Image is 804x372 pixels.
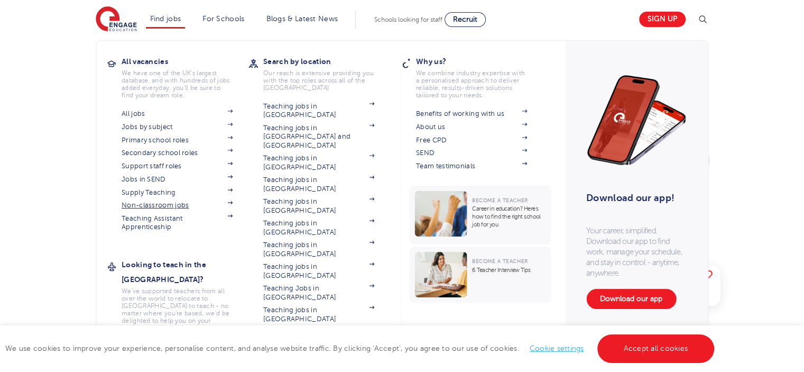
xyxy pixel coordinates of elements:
p: We have one of the UK's largest database. and with hundreds of jobs added everyday. you'll be sur... [122,69,233,99]
a: Accept all cookies [597,334,715,363]
a: All vacanciesWe have one of the UK's largest database. and with hundreds of jobs added everyday. ... [122,54,248,99]
a: Teaching jobs in [GEOGRAPHIC_DATA] [263,176,374,193]
a: Search by locationOur reach is extensive providing you with the top roles across all of the [GEOG... [263,54,390,92]
a: Teaching jobs in [GEOGRAPHIC_DATA] [263,262,374,280]
a: Teaching Assistant Apprenticeship [122,214,233,232]
span: Become a Teacher [472,197,528,203]
a: All jobs [122,110,233,118]
a: SEND [416,149,527,157]
a: Teaching jobs in [GEOGRAPHIC_DATA] [263,241,374,258]
a: For Schools [202,15,244,23]
h3: Looking to teach in the [GEOGRAPHIC_DATA]? [122,257,248,287]
span: We use cookies to improve your experience, personalise content, and analyse website traffic. By c... [5,344,717,352]
span: Schools looking for staff [374,16,442,23]
a: Teaching Jobs in [GEOGRAPHIC_DATA] [263,284,374,302]
a: Sign up [639,12,686,27]
h3: Download our app! [586,186,682,210]
h3: Search by location [263,54,390,69]
h3: Why us? [416,54,543,69]
a: Recruit [445,12,486,27]
a: Cookie settings [530,344,584,352]
a: Free CPD [416,136,527,144]
a: Download our app [586,289,676,309]
p: Our reach is extensive providing you with the top roles across all of the [GEOGRAPHIC_DATA] [263,69,374,92]
p: Career in education? Here’s how to find the right school job for you [472,205,546,229]
a: Support staff roles [122,162,233,170]
p: We've supported teachers from all over the world to relocate to [GEOGRAPHIC_DATA] to teach - no m... [122,287,233,332]
p: 6 Teacher Interview Tips [472,266,546,274]
h3: All vacancies [122,54,248,69]
a: Teaching jobs in [GEOGRAPHIC_DATA] [263,219,374,237]
a: Teaching jobs in [GEOGRAPHIC_DATA] [263,102,374,120]
a: Teaching jobs in [GEOGRAPHIC_DATA] [263,306,374,323]
a: Primary school roles [122,136,233,144]
a: Supply Teaching [122,188,233,197]
a: Teaching jobs in [GEOGRAPHIC_DATA] [263,197,374,215]
a: Find jobs [150,15,181,23]
a: Looking to teach in the [GEOGRAPHIC_DATA]?We've supported teachers from all over the world to rel... [122,257,248,332]
a: Why us?We combine industry expertise with a personalised approach to deliver reliable, results-dr... [416,54,543,99]
p: We combine industry expertise with a personalised approach to deliver reliable, results-driven so... [416,69,527,99]
p: Your career, simplified. Download our app to find work, manage your schedule, and stay in control... [586,225,687,278]
a: About us [416,123,527,131]
a: Blogs & Latest News [266,15,338,23]
span: Become a Teacher [472,258,528,264]
img: Engage Education [96,6,137,33]
a: Secondary school roles [122,149,233,157]
a: Jobs by subject [122,123,233,131]
a: Become a TeacherCareer in education? Here’s how to find the right school job for you [409,186,553,244]
a: Teaching jobs in [GEOGRAPHIC_DATA] and [GEOGRAPHIC_DATA] [263,124,374,150]
a: Become a Teacher6 Teacher Interview Tips [409,247,553,303]
span: Recruit [453,15,477,23]
a: Team testimonials [416,162,527,170]
a: Non-classroom jobs [122,201,233,210]
a: Jobs in SEND [122,175,233,184]
a: Benefits of working with us [416,110,527,118]
a: Teaching jobs in [GEOGRAPHIC_DATA] [263,154,374,171]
